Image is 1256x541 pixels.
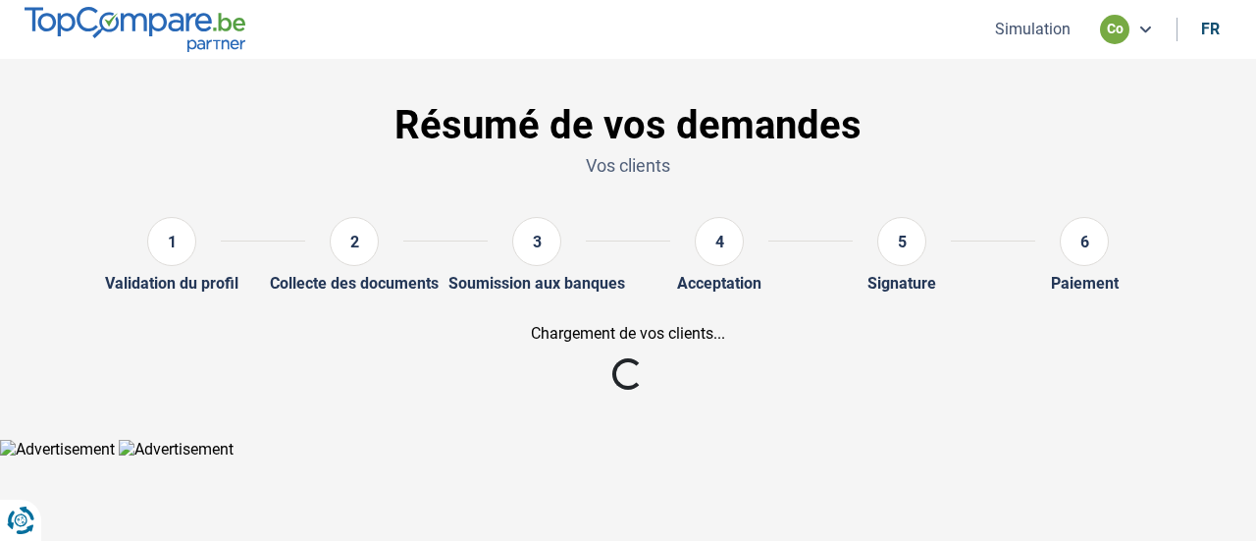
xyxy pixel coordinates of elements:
div: Validation du profil [105,274,238,293]
p: Vos clients [80,153,1176,178]
div: 1 [147,217,196,266]
img: TopCompare.be [25,7,245,51]
img: Advertisement [119,440,234,459]
div: Chargement de vos clients... [80,324,1176,343]
div: 3 [512,217,561,266]
button: Simulation [989,19,1076,39]
h1: Résumé de vos demandes [80,102,1176,149]
div: fr [1201,20,1220,38]
div: Collecte des documents [270,274,439,293]
div: Signature [867,274,936,293]
div: Paiement [1051,274,1119,293]
div: 6 [1060,217,1109,266]
div: Soumission aux banques [448,274,625,293]
div: Acceptation [677,274,761,293]
div: 2 [330,217,379,266]
div: 4 [695,217,744,266]
div: co [1100,15,1129,44]
div: 5 [877,217,926,266]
